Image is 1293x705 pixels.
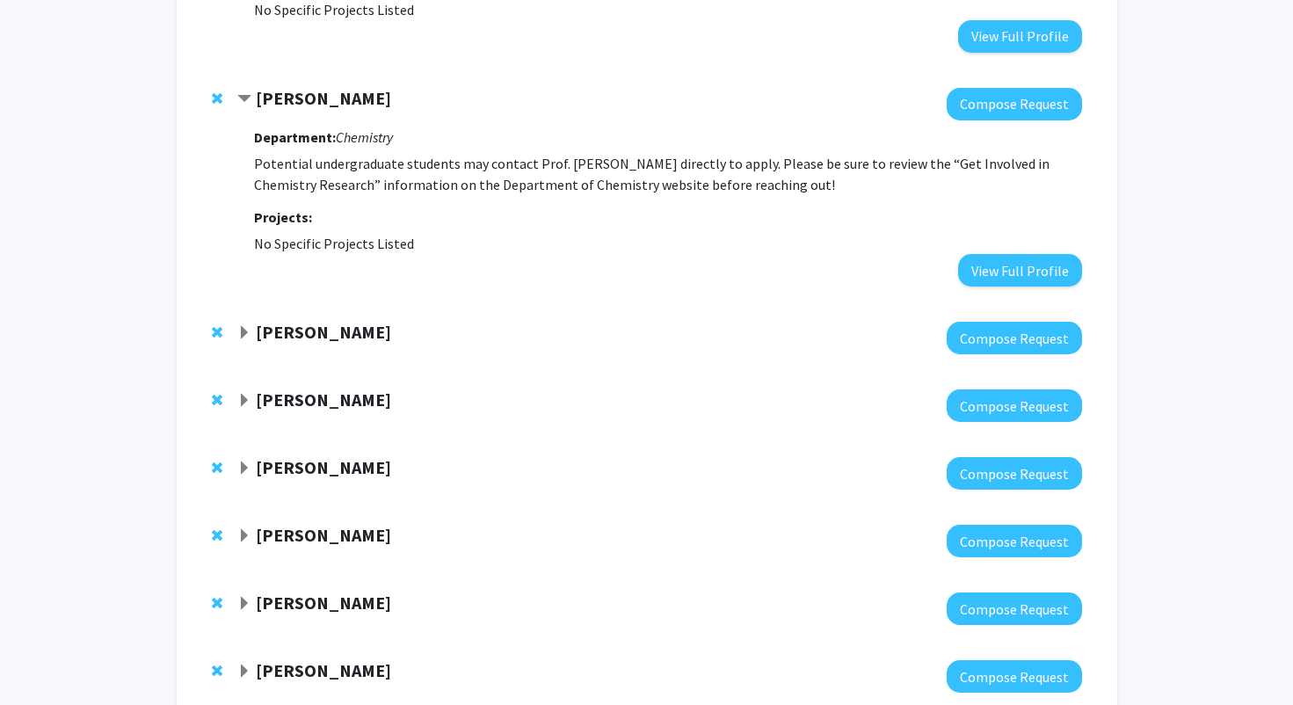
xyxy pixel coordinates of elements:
[947,525,1082,557] button: Compose Request to Christine Dunham
[254,153,1081,195] p: Potential undergraduate students may contact Prof. [PERSON_NAME] directly to apply. Please be sur...
[336,128,393,146] i: Chemistry
[254,1,414,18] span: No Specific Projects Listed
[254,128,336,146] strong: Department:
[212,325,222,339] span: Remove Katherine Davis from bookmarks
[237,462,251,476] span: Expand Thomas Kukar Bookmark
[212,528,222,542] span: Remove Christine Dunham from bookmarks
[212,461,222,475] span: Remove Thomas Kukar from bookmarks
[947,322,1082,354] button: Compose Request to Katherine Davis
[237,597,251,611] span: Expand Annette Neuman Bookmark
[256,389,391,411] strong: [PERSON_NAME]
[237,665,251,679] span: Expand Huw Davies Bookmark
[947,457,1082,490] button: Compose Request to Thomas Kukar
[237,394,251,408] span: Expand Ian McCarthy Bookmark
[947,592,1082,625] button: Compose Request to Annette Neuman
[947,660,1082,693] button: Compose Request to Huw Davies
[256,524,391,546] strong: [PERSON_NAME]
[256,592,391,614] strong: [PERSON_NAME]
[212,393,222,407] span: Remove Ian McCarthy from bookmarks
[256,87,391,109] strong: [PERSON_NAME]
[947,389,1082,422] button: Compose Request to Ian McCarthy
[237,529,251,543] span: Expand Christine Dunham Bookmark
[13,626,75,692] iframe: Chat
[212,664,222,678] span: Remove Huw Davies from bookmarks
[237,92,251,106] span: Contract Lili Wang Bookmark
[212,596,222,610] span: Remove Annette Neuman from bookmarks
[256,321,391,343] strong: [PERSON_NAME]
[254,235,414,252] span: No Specific Projects Listed
[947,88,1082,120] button: Compose Request to Lili Wang
[212,91,222,105] span: Remove Lili Wang from bookmarks
[256,456,391,478] strong: [PERSON_NAME]
[958,20,1082,53] button: View Full Profile
[254,208,312,226] strong: Projects:
[958,254,1082,287] button: View Full Profile
[237,326,251,340] span: Expand Katherine Davis Bookmark
[256,659,391,681] strong: [PERSON_NAME]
